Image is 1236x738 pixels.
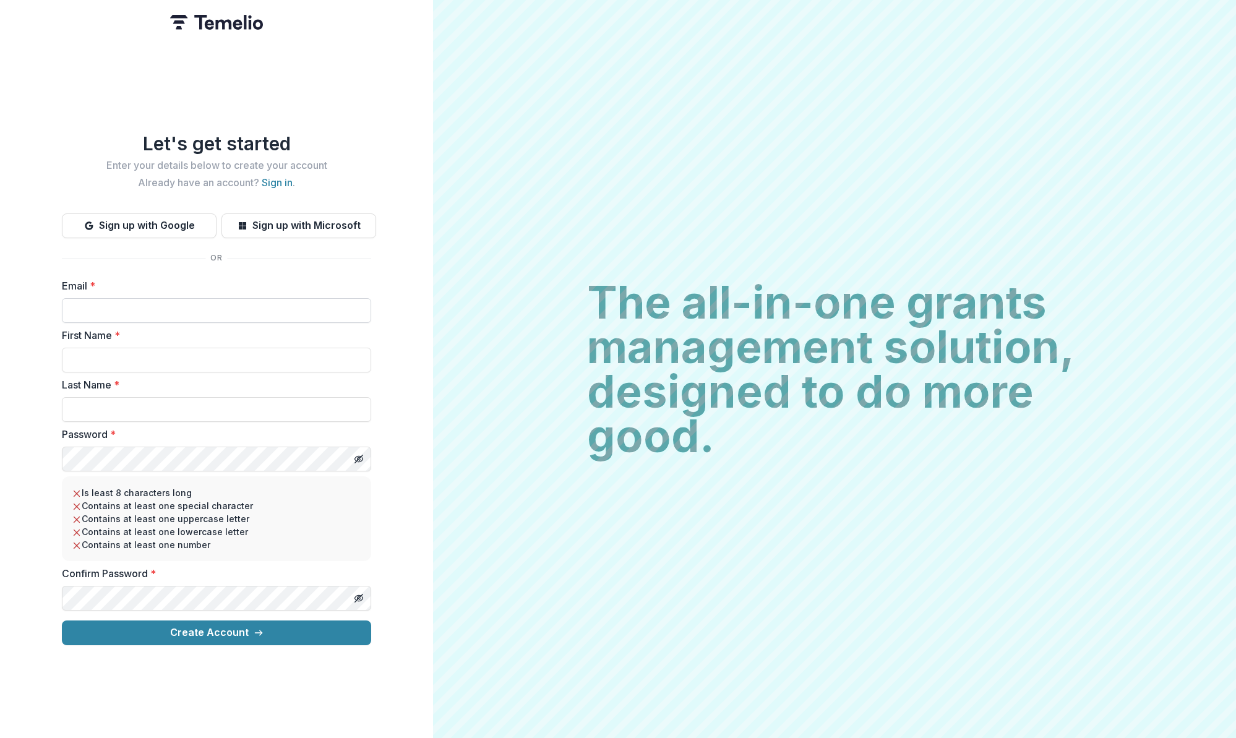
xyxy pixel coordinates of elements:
h1: Let's get started [62,132,371,155]
button: Toggle password visibility [349,588,369,608]
h2: Enter your details below to create your account [62,160,371,171]
label: First Name [62,328,364,343]
label: Password [62,427,364,442]
label: Confirm Password [62,566,364,581]
label: Last Name [62,377,364,392]
h2: Already have an account? . [62,177,371,189]
button: Sign up with Google [62,213,217,238]
li: Is least 8 characters long [72,486,361,499]
button: Create Account [62,620,371,645]
a: Sign in [262,176,293,189]
img: Temelio [170,15,263,30]
button: Toggle password visibility [349,449,369,469]
li: Contains at least one number [72,538,361,551]
button: Sign up with Microsoft [221,213,376,238]
li: Contains at least one lowercase letter [72,525,361,538]
li: Contains at least one uppercase letter [72,512,361,525]
label: Email [62,278,364,293]
li: Contains at least one special character [72,499,361,512]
